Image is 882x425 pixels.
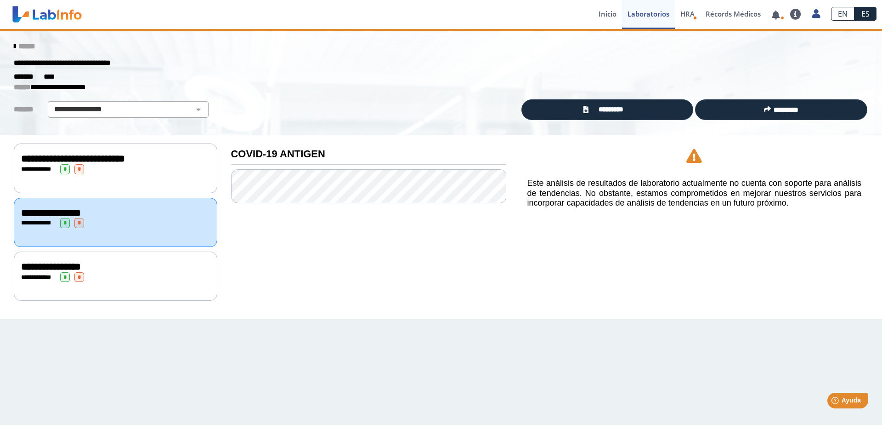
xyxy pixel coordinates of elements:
[800,389,872,415] iframe: Help widget launcher
[680,9,695,18] span: HRA
[854,7,876,21] a: ES
[231,148,325,160] b: COVID-19 ANTIGEN
[831,7,854,21] a: EN
[527,178,861,208] h5: Este análisis de resultados de laboratorio actualmente no cuenta con soporte para análisis de ten...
